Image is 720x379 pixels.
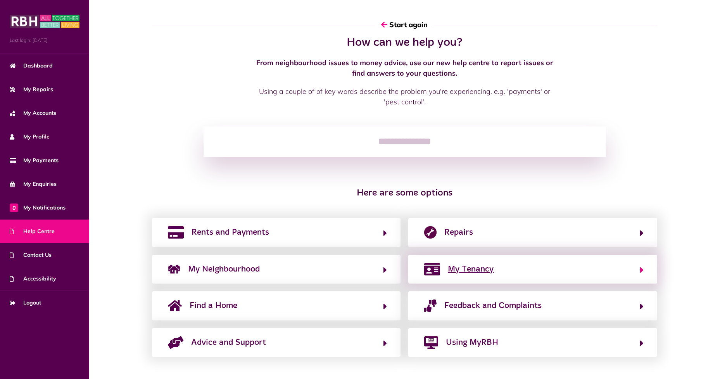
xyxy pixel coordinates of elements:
span: My Payments [10,156,59,164]
span: Rents and Payments [192,226,269,239]
img: home-solid.svg [168,299,182,312]
h2: How can we help you? [255,36,555,50]
img: complaints.png [424,299,437,312]
span: My Neighbourhood [188,263,260,275]
span: My Tenancy [448,263,494,275]
button: Feedback and Complaints [422,299,643,312]
span: Advice and Support [191,336,266,349]
span: Find a Home [190,299,237,312]
img: rents-payments.png [168,226,184,239]
span: Help Centre [10,227,55,235]
span: My Enquiries [10,180,57,188]
span: Last login: [DATE] [10,37,79,44]
span: Feedback and Complaints [444,299,542,312]
span: Logout [10,299,41,307]
button: Start again [375,14,433,36]
img: MyRBH [10,14,79,29]
button: Repairs [422,226,643,239]
h3: Here are some options [152,188,657,199]
strong: From neighbourhood issues to money advice, use our new help centre to report issues or find answe... [256,58,553,78]
img: report-repair.png [424,226,437,239]
button: My Neighbourhood [166,263,387,276]
img: my-tenancy.png [424,263,440,275]
span: My Notifications [10,204,66,212]
button: My Tenancy [422,263,643,276]
span: My Accounts [10,109,56,117]
span: Using MyRBH [446,336,498,349]
button: Rents and Payments [166,226,387,239]
span: My Profile [10,133,50,141]
img: neighborhood.png [168,263,180,275]
span: 0 [10,203,18,212]
button: Find a Home [166,299,387,312]
span: Repairs [444,226,473,239]
span: My Repairs [10,85,53,93]
span: Contact Us [10,251,52,259]
span: Dashboard [10,62,53,70]
img: desktop-solid.png [424,336,438,349]
button: Advice and Support [166,336,387,349]
img: advice-support-1.png [168,336,183,349]
button: Using MyRBH [422,336,643,349]
p: Using a couple of of key words describe the problem you're experiencing. e.g. 'payments' or 'pest... [255,86,555,107]
span: Accessibility [10,275,56,283]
